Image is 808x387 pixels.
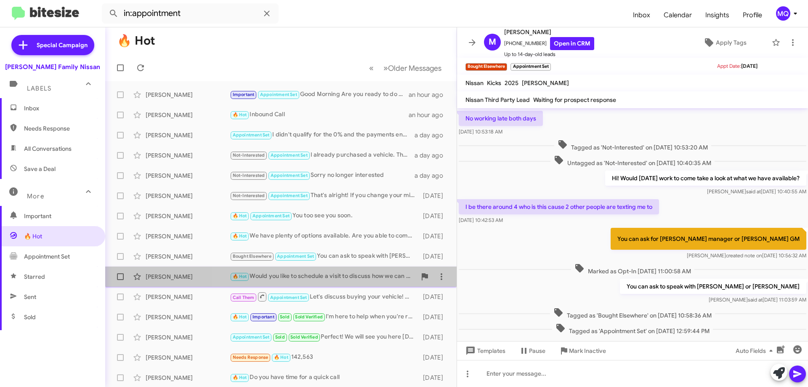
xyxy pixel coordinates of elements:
span: Pause [529,343,545,358]
h1: 🔥 Hot [117,34,155,48]
div: [DATE] [419,313,450,321]
div: Good Morning Are you ready to do the credit application? [230,90,409,99]
div: [PERSON_NAME] [146,333,230,342]
input: Search [102,3,279,24]
span: Sold Verified [290,334,318,340]
div: [DATE] [419,252,450,261]
span: [DATE] 10:42:53 AM [459,217,503,223]
span: Appointment Set [252,213,290,219]
span: Inbox [626,3,657,27]
span: Appt Date: [717,63,741,69]
p: Hi! Would [DATE] work to come take a look at what we have available? [605,171,806,186]
div: That's alright! If you change your mind or have questions about your vehicle, feel free to reach ... [230,191,419,200]
span: Needs Response [233,355,268,360]
span: All Conversations [24,144,72,153]
div: Would you like to schedule a visit to discuss how we can help with your vehicle? [230,272,416,281]
button: MQ [769,6,799,21]
div: an hour ago [409,91,450,99]
span: [DATE] [741,63,757,69]
span: 🔥 Hot [233,233,247,239]
span: created note on [726,252,762,259]
div: [PERSON_NAME] [146,192,230,200]
span: Bought Elsewhere [233,254,271,259]
button: Pause [512,343,552,358]
p: I be there around 4 who is this cause 2 other people are texting me to [459,199,659,214]
span: Not-Interested [233,173,265,178]
span: Tagged as 'Not-Interested' on [DATE] 10:53:20 AM [554,139,711,152]
button: Previous [364,59,379,77]
span: [PERSON_NAME] [DATE] 10:40:55 AM [707,188,806,195]
span: Auto Fields [736,343,776,358]
span: Marked as Opt-In [DATE] 11:00:58 AM [571,263,694,275]
div: MQ [776,6,790,21]
div: [PERSON_NAME] [146,91,230,99]
button: Auto Fields [729,343,783,358]
span: [PERSON_NAME] [DATE] 11:03:59 AM [709,296,806,303]
span: Nissan Third Party Lead [465,96,530,104]
span: 🔥 Hot [233,112,247,117]
span: Appointment Set [271,193,308,198]
span: Sent [24,293,36,301]
button: Mark Inactive [552,343,613,358]
span: Tagged as 'Bought Elsewhere' on [DATE] 10:58:36 AM [550,307,715,320]
button: Next [378,59,447,77]
span: Appointment Set [277,254,314,259]
span: 🔥 Hot [233,274,247,279]
div: [PERSON_NAME] [146,293,230,301]
span: Older Messages [388,64,441,73]
div: [DATE] [419,192,450,200]
span: Appointment Set [271,152,308,158]
p: No working late both days [459,111,543,126]
span: Important [252,314,274,320]
div: [PERSON_NAME] [146,111,230,119]
span: Apply Tags [716,35,747,50]
span: Tagged as 'Appointment Set' on [DATE] 12:59:44 PM [552,323,713,335]
span: Important [233,92,255,97]
span: 🔥 Hot [24,232,42,240]
span: More [27,192,44,200]
span: Sold [24,313,36,321]
span: said at [746,188,761,195]
span: [PERSON_NAME] [DATE] 10:56:32 AM [687,252,806,259]
span: Inbox [24,104,96,112]
div: [DATE] [419,374,450,382]
div: [PERSON_NAME] [146,353,230,362]
span: Appointment Set [233,132,270,138]
small: Bought Elsewhere [465,63,507,71]
span: Important [24,212,96,220]
span: Insights [699,3,736,27]
div: Inbound Call [230,110,409,120]
span: Appointment Set [24,252,70,261]
span: Sold [280,314,290,320]
span: Sold Verified [295,314,323,320]
span: Calendar [657,3,699,27]
span: [DATE] 10:53:18 AM [459,128,502,135]
span: Untagged as 'Not-Interested' on [DATE] 10:40:35 AM [550,155,715,167]
div: [DATE] [419,232,450,240]
span: » [383,63,388,73]
div: [DATE] [419,333,450,342]
span: Templates [464,343,505,358]
div: You can ask to speak with [PERSON_NAME] or [PERSON_NAME] [230,251,419,261]
span: Mark Inactive [569,343,606,358]
div: [DATE] [419,293,450,301]
span: 🔥 Hot [233,375,247,380]
small: Appointment Set [510,63,550,71]
div: [PERSON_NAME] [146,313,230,321]
span: Needs Response [24,124,96,133]
div: [PERSON_NAME] [146,131,230,139]
button: Apply Tags [681,35,768,50]
a: Special Campaign [11,35,94,55]
div: [PERSON_NAME] [146,272,230,281]
span: Not-Interested [233,193,265,198]
div: You too see you soon. [230,211,419,221]
a: Open in CRM [550,37,594,50]
div: [PERSON_NAME] Family Nissan [5,63,100,71]
span: said at [748,296,763,303]
div: [DATE] [419,353,450,362]
span: Labels [27,85,51,92]
div: I didn't qualify for the 0% and the payments ended up much higher than I am looking for. [230,130,415,140]
div: Sorry no longer interested [230,171,415,180]
span: Appointment Set [270,295,307,300]
span: 2025 [505,79,518,87]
